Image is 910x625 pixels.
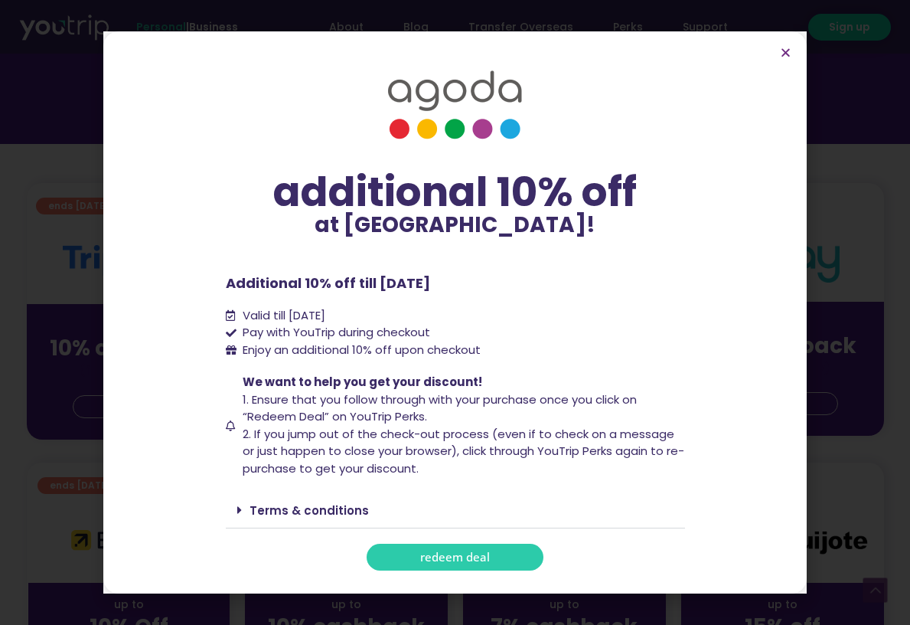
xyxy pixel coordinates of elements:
[250,502,369,519] a: Terms & conditions
[367,544,543,571] a: redeem deal
[239,324,430,342] span: Pay with YouTrip during checkout
[243,342,481,358] span: Enjoy an additional 10% off upon checkout
[239,307,325,325] span: Valid till [DATE]
[243,374,482,390] span: We want to help you get your discount!
[780,47,791,58] a: Close
[243,391,637,425] span: 1. Ensure that you follow through with your purchase once you click on “Redeem Deal” on YouTrip P...
[226,214,685,236] p: at [GEOGRAPHIC_DATA]!
[243,426,684,476] span: 2. If you jump out of the check-out process (even if to check on a message or just happen to clos...
[226,273,685,293] p: Additional 10% off till [DATE]
[420,551,490,563] span: redeem deal
[226,492,685,528] div: Terms & conditions
[226,170,685,214] div: additional 10% off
